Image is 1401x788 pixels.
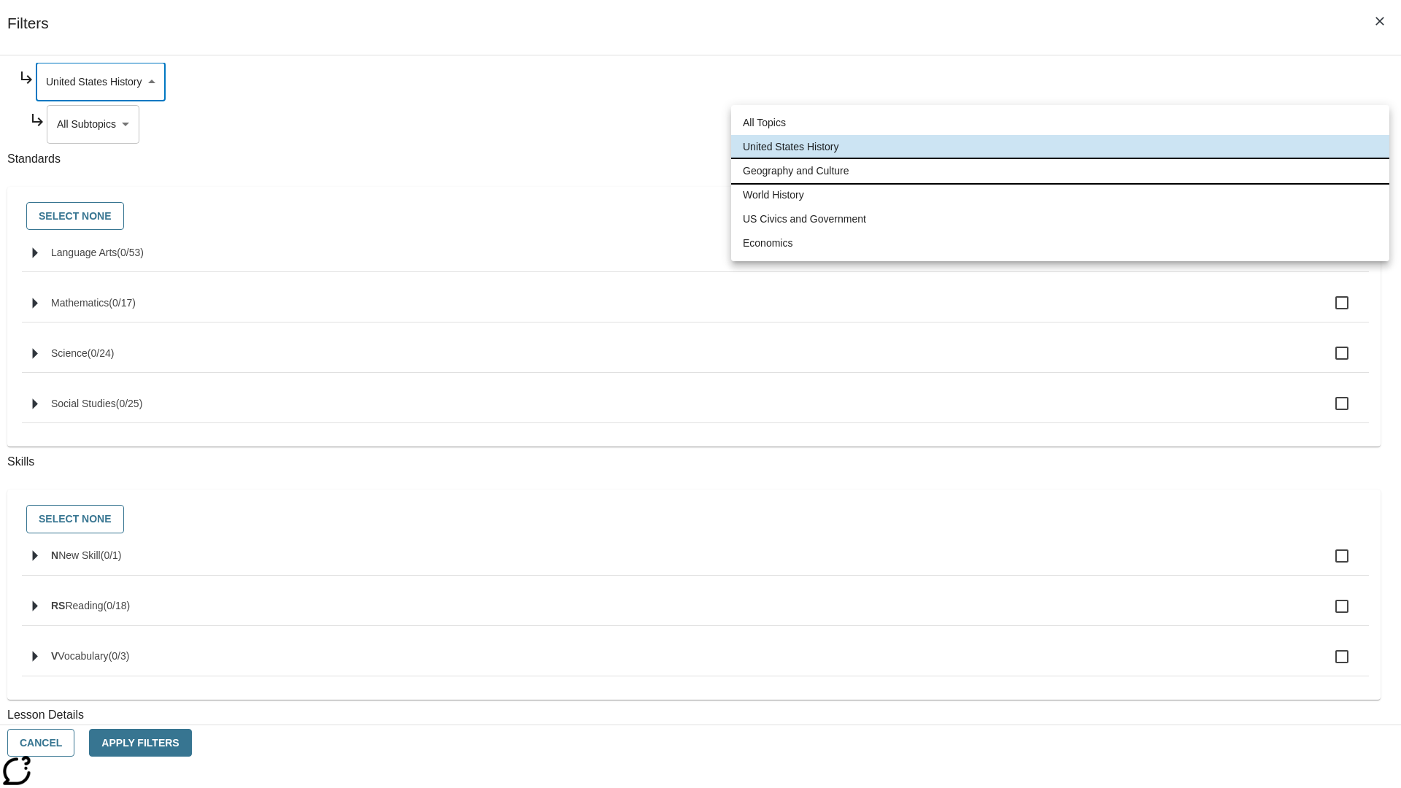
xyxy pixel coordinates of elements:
li: Economics [731,231,1389,255]
li: United States History [731,135,1389,159]
li: US Civics and Government [731,207,1389,231]
li: All Topics [731,111,1389,135]
ul: Select a topic [731,105,1389,261]
li: World History [731,183,1389,207]
li: Geography and Culture [731,159,1389,183]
